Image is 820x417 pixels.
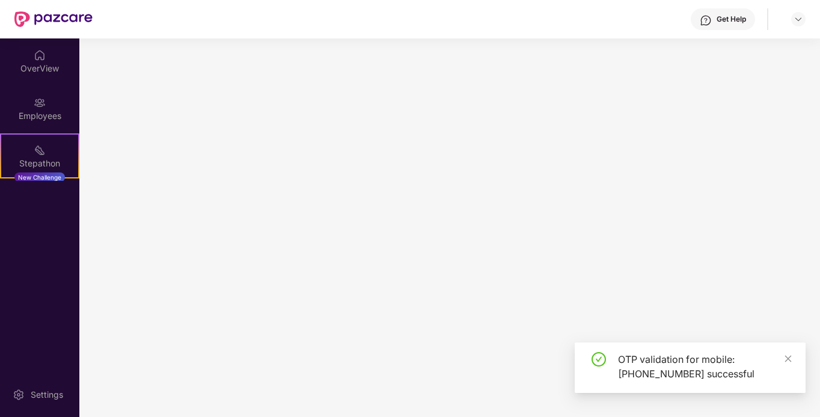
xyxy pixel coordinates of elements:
img: svg+xml;base64,PHN2ZyBpZD0iU2V0dGluZy0yMHgyMCIgeG1sbnM9Imh0dHA6Ly93d3cudzMub3JnLzIwMDAvc3ZnIiB3aW... [13,389,25,401]
div: New Challenge [14,172,65,182]
div: Stepathon [1,157,78,169]
img: svg+xml;base64,PHN2ZyB4bWxucz0iaHR0cDovL3d3dy53My5vcmcvMjAwMC9zdmciIHdpZHRoPSIyMSIgaGVpZ2h0PSIyMC... [34,144,46,156]
div: OTP validation for mobile: [PHONE_NUMBER] successful [618,352,791,381]
img: New Pazcare Logo [14,11,93,27]
div: Settings [27,389,67,401]
img: svg+xml;base64,PHN2ZyBpZD0iRHJvcGRvd24tMzJ4MzIiIHhtbG5zPSJodHRwOi8vd3d3LnczLm9yZy8yMDAwL3N2ZyIgd2... [794,14,803,24]
img: svg+xml;base64,PHN2ZyBpZD0iRW1wbG95ZWVzIiB4bWxucz0iaHR0cDovL3d3dy53My5vcmcvMjAwMC9zdmciIHdpZHRoPS... [34,97,46,109]
img: svg+xml;base64,PHN2ZyBpZD0iSG9tZSIgeG1sbnM9Imh0dHA6Ly93d3cudzMub3JnLzIwMDAvc3ZnIiB3aWR0aD0iMjAiIG... [34,49,46,61]
img: svg+xml;base64,PHN2ZyBpZD0iSGVscC0zMngzMiIgeG1sbnM9Imh0dHA6Ly93d3cudzMub3JnLzIwMDAvc3ZnIiB3aWR0aD... [700,14,712,26]
div: Get Help [717,14,746,24]
span: close [784,355,792,363]
span: check-circle [592,352,606,367]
